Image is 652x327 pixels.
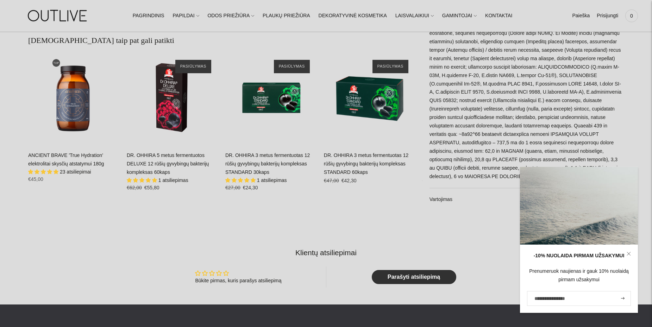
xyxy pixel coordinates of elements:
a: Paieška [572,8,590,24]
a: DR. OHHIRA 3 metus fermentuotas 12 rūšių gyvybingų bakterijų kompleksas STANDARD 60kaps [324,53,415,144]
span: 1 atsiliepimas [257,177,287,183]
img: OUTLIVE [14,4,102,28]
span: 23 atsiliepimai [60,169,91,175]
div: Average rating is 0.00 stars [195,269,281,277]
a: DR. OHHIRA 5 metus fermentuotos DELUXE 12 rūšių gyvybingų bakterijų kompleksas 60kaps [127,53,218,144]
s: €27,00 [225,185,240,190]
a: DEKORATYVINĖ KOSMETIKA [319,8,387,24]
div: Būkite pirmas, kuris parašys atsiliepimą [195,277,281,284]
a: DR. OHHIRA 3 metus fermentuotas 12 rūšių gyvybingų bakterijų kompleksas STANDARD 30kaps [225,152,310,175]
a: PAPILDAI [173,8,199,24]
a: Parašyti atsiliepimą [372,270,456,284]
a: LAISVALAIKIUI [395,8,434,24]
span: 5.00 stars [127,177,158,183]
a: ODOS PRIEŽIŪRA [207,8,254,24]
a: DR. OHHIRA 3 metus fermentuotas 12 rūšių gyvybingų bakterijų kompleksas STANDARD 30kaps [225,53,317,144]
a: Vartojimas [430,188,624,211]
a: GAMINTOJAI [442,8,477,24]
span: €45,00 [28,176,43,182]
h2: Klientų atsiliepimai [34,247,618,258]
span: 0 [627,11,637,21]
h2: [DEMOGRAPHIC_DATA] taip pat gali patikti [28,35,415,46]
div: Prenumeruok naujienas ir gauk 10% nuolaidą pirmam užsakymui [527,267,631,284]
a: Prisijungti [597,8,618,24]
a: DR. OHHIRA 5 metus fermentuotos DELUXE 12 rūšių gyvybingų bakterijų kompleksas 60kaps [127,152,209,175]
a: KONTAKTAI [485,8,512,24]
div: -10% NUOLAIDA PIRMAM UŽSAKYMUI [527,252,631,260]
a: 0 [625,8,638,24]
span: 1 atsiliepimas [158,177,188,183]
a: ANCIENT BRAVE 'True Hydration' elektrolitai skysčių atstatymui 180g [28,152,104,166]
a: PAGRINDINIS [133,8,164,24]
a: DR. OHHIRA 3 metus fermentuotas 12 rūšių gyvybingų bakterijų kompleksas STANDARD 60kaps [324,152,408,175]
span: 5.00 stars [225,177,257,183]
span: €42,30 [341,178,357,183]
span: €55,80 [144,185,159,190]
a: ANCIENT BRAVE 'True Hydration' elektrolitai skysčių atstatymui 180g [28,53,120,144]
a: PLAUKŲ PRIEŽIŪRA [263,8,310,24]
span: 4.87 stars [28,169,60,175]
s: €62,00 [127,185,142,190]
span: €24,30 [243,185,258,190]
s: €47,00 [324,178,339,183]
